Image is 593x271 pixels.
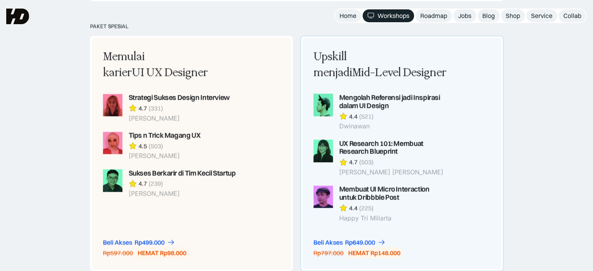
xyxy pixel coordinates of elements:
div: UX Research 101: Membuat Research Blueprint [339,140,448,156]
div: (521) [359,112,374,120]
div: (331) [149,104,163,112]
a: Roadmap [416,9,452,22]
a: Jobs [453,9,476,22]
span: Mid-Level Designer [352,66,446,79]
a: Shop [501,9,525,22]
div: 4.4 [349,112,358,120]
div: Jobs [458,12,471,20]
div: HEMAT Rp98.000 [138,249,186,257]
div: [PERSON_NAME] [PERSON_NAME] [339,168,448,176]
a: Collab [559,9,586,22]
div: Memulai karier [103,49,237,81]
div: Dwinawan [339,122,448,130]
div: [PERSON_NAME] [129,190,236,197]
div: 4.4 [349,204,358,212]
div: [PERSON_NAME] [129,115,230,122]
div: Roadmap [420,12,447,20]
div: HEMAT Rp148.000 [348,249,400,257]
a: Service [526,9,557,22]
div: Rp499.000 [135,238,165,246]
div: 4.7 [349,158,358,166]
div: Upskill menjadi [313,49,448,81]
a: Membuat UI Micro Interaction untuk Dribbble Post4.4(225)Happy Tri Miliarta [313,185,448,222]
div: Beli Akses [103,238,132,246]
div: Service [531,12,552,20]
div: 4.5 [138,142,147,150]
div: Home [340,12,356,20]
div: Blog [482,12,495,20]
a: Strategi Sukses Design Interview4.7(331)[PERSON_NAME] [103,94,237,122]
div: [PERSON_NAME] [129,152,201,159]
div: (239) [149,179,163,188]
div: Tips n Trick Magang UX [129,131,201,140]
div: Rp797.000 [313,249,343,257]
a: Home [335,9,361,22]
div: Shop [506,12,520,20]
span: UI UX Designer [132,66,208,79]
a: UX Research 101: Membuat Research Blueprint4.7(503)[PERSON_NAME] [PERSON_NAME] [313,140,448,176]
div: Mengolah Referensi jadi Inspirasi dalam UI Design [339,94,448,110]
a: Beli AksesRp649.000 [313,238,386,246]
a: Mengolah Referensi jadi Inspirasi dalam UI Design4.4(521)Dwinawan [313,94,448,130]
div: 4.7 [138,179,147,188]
a: Workshops [363,9,414,22]
div: (225) [359,204,374,212]
a: Tips n Trick Magang UX4.5(503)[PERSON_NAME] [103,131,237,160]
a: Beli AksesRp499.000 [103,238,175,246]
div: Strategi Sukses Design Interview [129,94,230,102]
div: Workshops [377,12,409,20]
div: (503) [359,158,374,166]
div: Rp597.000 [103,249,133,257]
div: Membuat UI Micro Interaction untuk Dribbble Post [339,185,448,202]
div: PAKET SPESIAL [90,23,503,30]
div: Collab [563,12,581,20]
div: Rp649.000 [345,238,375,246]
div: 4.7 [138,104,147,112]
div: Happy Tri Miliarta [339,214,448,222]
a: Sukses Berkarir di Tim Kecil Startup4.7(239)[PERSON_NAME] [103,169,237,198]
div: (503) [149,142,163,150]
div: Beli Akses [313,238,343,246]
a: Blog [478,9,499,22]
div: Sukses Berkarir di Tim Kecil Startup [129,169,236,177]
